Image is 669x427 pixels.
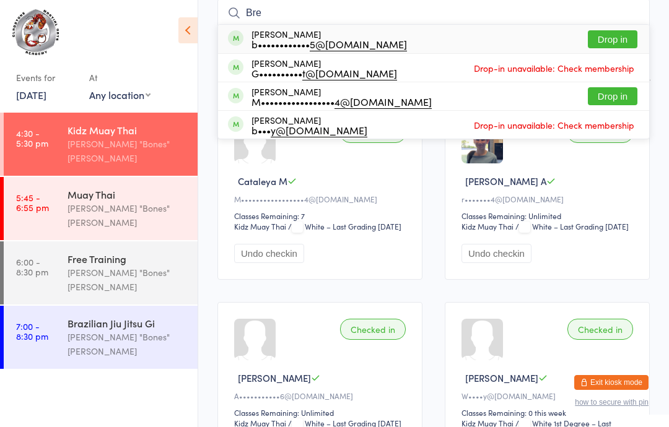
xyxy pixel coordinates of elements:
div: Any location [89,88,151,101]
a: 6:00 -8:30 pmFree Training[PERSON_NAME] "Bones" [PERSON_NAME] [4,241,198,304]
button: Undo checkin [461,244,531,263]
div: Free Training [68,252,187,265]
div: [PERSON_NAME] [251,87,432,106]
span: [PERSON_NAME] [238,371,311,384]
span: / White – Last Grading [DATE] [288,221,401,231]
span: Drop-in unavailable: Check membership [471,59,637,77]
span: / White – Last Grading [DATE] [515,221,629,231]
div: W•••• [461,390,637,401]
a: 7:00 -8:30 pmBrazilian Jiu Jitsu Gi[PERSON_NAME] "Bones" [PERSON_NAME] [4,306,198,369]
div: Events for [16,67,77,88]
div: Checked in [567,319,633,340]
button: how to secure with pin [575,398,649,407]
span: Cataleya M [238,175,287,188]
div: r••••••• [461,194,637,204]
div: [PERSON_NAME] [251,58,397,78]
button: Undo checkin [234,244,304,263]
span: [PERSON_NAME] A [465,175,546,188]
div: Kidz Muay Thai [234,221,286,231]
div: b•••••••••••• [251,39,407,49]
div: Kidz Muay Thai [68,123,187,137]
div: [PERSON_NAME] [251,115,367,135]
div: b••• [251,125,367,135]
time: 6:00 - 8:30 pm [16,257,48,277]
div: Classes Remaining: 7 [234,210,409,221]
button: Drop in [588,30,637,48]
div: [PERSON_NAME] "Bones" [PERSON_NAME] [68,265,187,294]
div: [PERSON_NAME] "Bones" [PERSON_NAME] [68,137,187,165]
div: Classes Remaining: 0 this week [461,407,637,418]
div: [PERSON_NAME] "Bones" [PERSON_NAME] [68,330,187,358]
div: Kidz Muay Thai [461,221,514,231]
div: [PERSON_NAME] "Bones" [PERSON_NAME] [68,201,187,230]
img: Gladstone Martial Arts Academy [12,9,59,55]
time: 5:45 - 6:55 pm [16,192,49,212]
a: 5:45 -6:55 pmMuay Thai[PERSON_NAME] "Bones" [PERSON_NAME] [4,177,198,240]
a: 4:30 -5:30 pmKidz Muay Thai[PERSON_NAME] "Bones" [PERSON_NAME] [4,113,198,176]
div: Muay Thai [68,188,187,201]
a: [DATE] [16,88,46,101]
div: M••••••••••••••••• [251,97,432,106]
div: G•••••••••• [251,68,397,78]
div: Brazilian Jiu Jitsu Gi [68,316,187,330]
button: Drop in [588,87,637,105]
div: Checked in [340,319,406,340]
div: Classes Remaining: Unlimited [234,407,409,418]
div: Classes Remaining: Unlimited [461,210,637,221]
span: Drop-in unavailable: Check membership [471,116,637,134]
div: At [89,67,151,88]
div: M••••••••••••••••• [234,194,409,204]
span: [PERSON_NAME] [465,371,538,384]
time: 7:00 - 8:30 pm [16,321,48,341]
img: image1684995444.png [461,122,503,163]
div: [PERSON_NAME] [251,29,407,49]
div: A••••••••••• [234,390,409,401]
time: 4:30 - 5:30 pm [16,128,48,148]
button: Exit kiosk mode [574,375,649,390]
